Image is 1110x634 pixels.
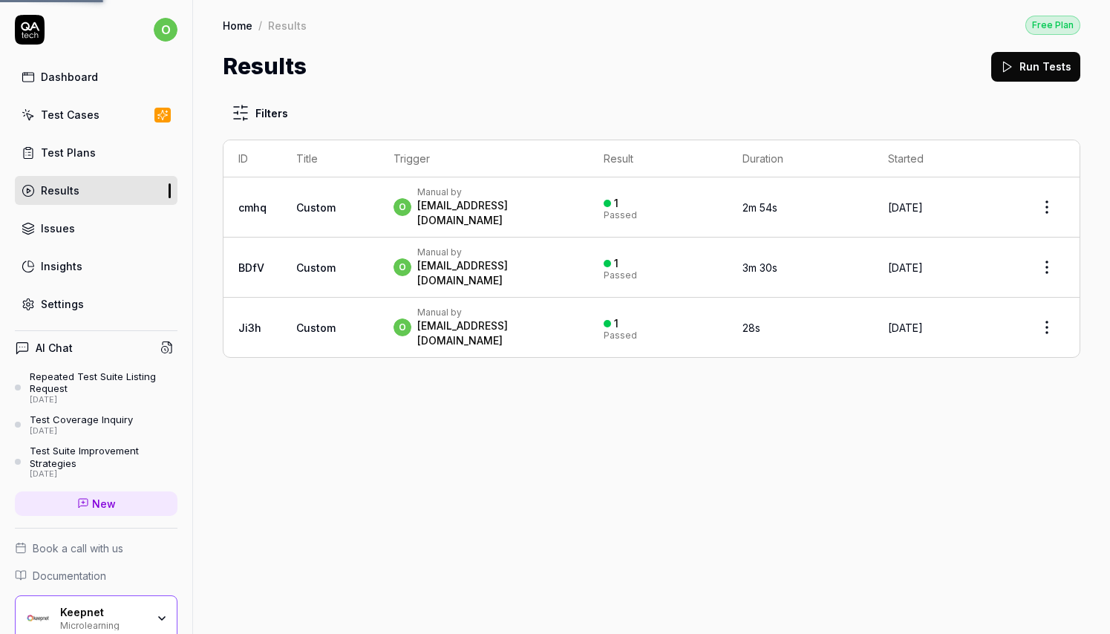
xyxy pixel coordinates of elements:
span: Custom [296,201,336,214]
span: o [394,198,411,216]
div: Test Plans [41,145,96,160]
span: Custom [296,261,336,274]
a: BDfV [238,261,264,274]
span: o [154,18,177,42]
th: Trigger [379,140,589,177]
a: Ji3h [238,321,261,334]
div: Insights [41,258,82,274]
div: 1 [614,257,618,270]
a: Home [223,18,252,33]
a: Repeated Test Suite Listing Request[DATE] [15,370,177,405]
button: Run Tests [991,52,1080,82]
div: [EMAIL_ADDRESS][DOMAIN_NAME] [417,198,574,228]
th: Title [281,140,379,177]
div: [EMAIL_ADDRESS][DOMAIN_NAME] [417,258,574,288]
div: Issues [41,220,75,236]
a: Issues [15,214,177,243]
div: [DATE] [30,395,177,405]
div: Microlearning [60,618,146,630]
div: / [258,18,262,33]
th: ID [223,140,281,177]
a: Insights [15,252,177,281]
img: Keepnet Logo [25,605,51,632]
div: Passed [604,211,637,220]
div: [DATE] [30,426,133,437]
div: Manual by [417,186,574,198]
span: o [394,258,411,276]
a: Book a call with us [15,540,177,556]
span: Documentation [33,568,106,584]
time: 28s [742,321,760,334]
time: 3m 30s [742,261,777,274]
a: Results [15,176,177,205]
time: 2m 54s [742,201,777,214]
div: Repeated Test Suite Listing Request [30,370,177,395]
a: Dashboard [15,62,177,91]
a: Test Plans [15,138,177,167]
a: Test Coverage Inquiry[DATE] [15,414,177,436]
div: Manual by [417,307,574,318]
div: Dashboard [41,69,98,85]
time: [DATE] [888,321,923,334]
a: Settings [15,290,177,318]
h1: Results [223,50,307,83]
h4: AI Chat [36,340,73,356]
time: [DATE] [888,201,923,214]
th: Duration [728,140,873,177]
time: [DATE] [888,261,923,274]
a: Test Suite Improvement Strategies[DATE] [15,445,177,479]
div: [DATE] [30,469,177,480]
span: New [92,496,116,512]
div: Free Plan [1025,16,1080,35]
a: Test Cases [15,100,177,129]
th: Result [589,140,728,177]
th: Started [873,140,1014,177]
div: Results [268,18,307,33]
div: Test Suite Improvement Strategies [30,445,177,469]
div: Keepnet [60,606,146,619]
button: Filters [223,98,297,128]
div: Results [41,183,79,198]
a: New [15,491,177,516]
div: Test Cases [41,107,99,122]
div: 1 [614,197,618,210]
a: Documentation [15,568,177,584]
span: Custom [296,321,336,334]
a: cmhq [238,201,267,214]
div: [EMAIL_ADDRESS][DOMAIN_NAME] [417,318,574,348]
span: o [394,318,411,336]
div: Manual by [417,246,574,258]
div: Settings [41,296,84,312]
span: Book a call with us [33,540,123,556]
div: 1 [614,317,618,330]
div: Test Coverage Inquiry [30,414,133,425]
a: Free Plan [1025,15,1080,35]
div: Passed [604,331,637,340]
button: o [154,15,177,45]
div: Passed [604,271,637,280]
